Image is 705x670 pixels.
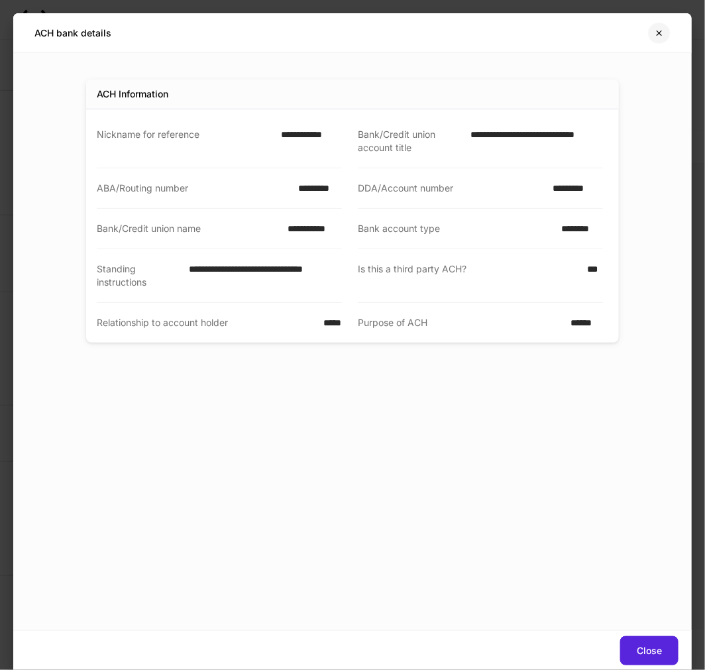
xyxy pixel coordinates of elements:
div: Purpose of ACH [358,316,563,329]
button: Close [620,636,678,665]
div: ACH Information [97,87,168,101]
div: Bank/Credit union name [97,222,280,235]
div: DDA/Account number [358,182,545,195]
div: Bank account type [358,222,553,235]
div: Nickname for reference [97,128,273,154]
div: Is this a third party ACH? [358,262,579,289]
div: Bank/Credit union account title [358,128,462,154]
h5: ACH bank details [34,27,111,40]
div: Standing instructions [97,262,181,289]
div: ABA/Routing number [97,182,291,195]
div: Relationship to account holder [97,316,315,329]
div: Close [637,646,662,655]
